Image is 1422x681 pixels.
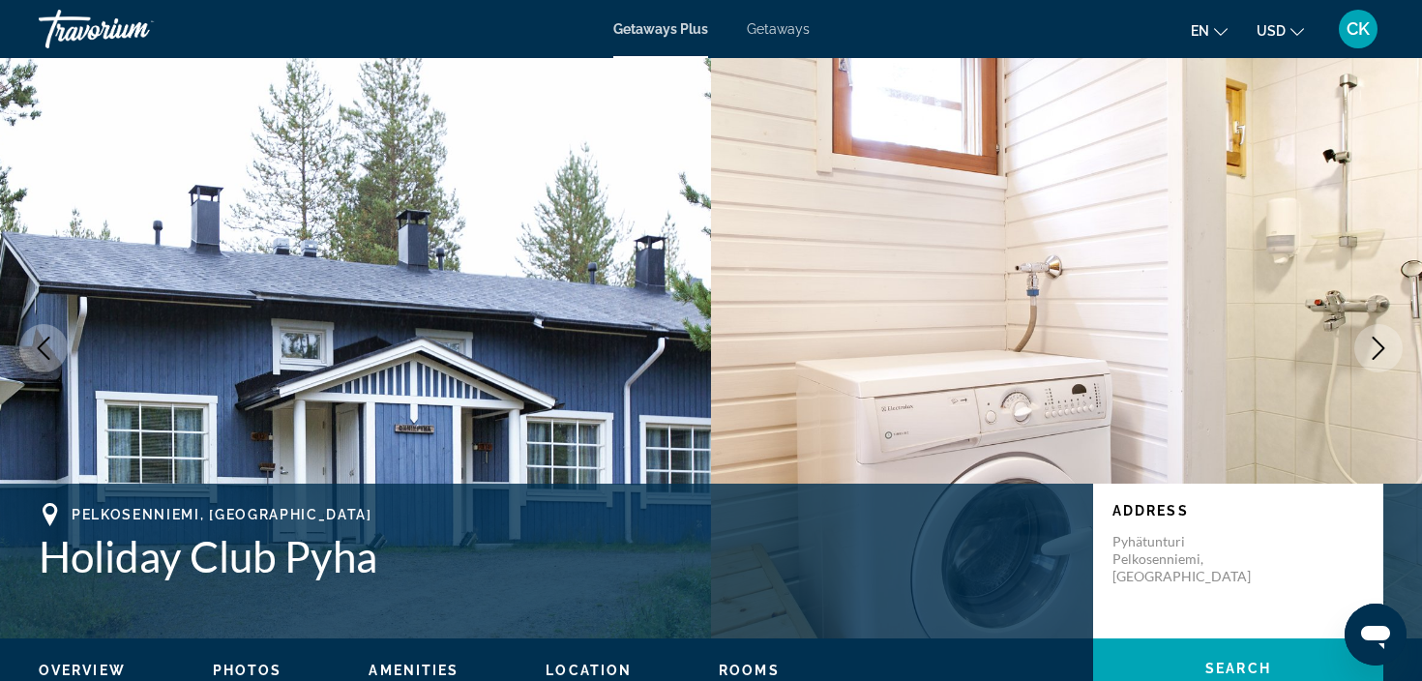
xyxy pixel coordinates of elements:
button: Photos [213,662,282,679]
button: Change currency [1257,16,1304,44]
a: Getaways [747,21,810,37]
span: Location [546,663,632,678]
a: Travorium [39,4,232,54]
button: Amenities [369,662,459,679]
span: Rooms [719,663,780,678]
button: Overview [39,662,126,679]
span: Search [1205,661,1271,676]
button: Location [546,662,632,679]
span: USD [1257,23,1286,39]
h1: Holiday Club Pyha [39,531,1074,581]
p: Pyhätunturi Pelkosenniemi, [GEOGRAPHIC_DATA] [1112,533,1267,585]
span: CK [1347,19,1370,39]
span: Amenities [369,663,459,678]
a: Getaways Plus [613,21,708,37]
button: User Menu [1333,9,1383,49]
span: Overview [39,663,126,678]
span: Pelkosenniemi, [GEOGRAPHIC_DATA] [72,507,372,522]
p: Address [1112,503,1364,518]
span: en [1191,23,1209,39]
button: Previous image [19,324,68,372]
iframe: Button to launch messaging window [1345,604,1407,666]
button: Next image [1354,324,1403,372]
button: Rooms [719,662,780,679]
button: Change language [1191,16,1228,44]
span: Photos [213,663,282,678]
